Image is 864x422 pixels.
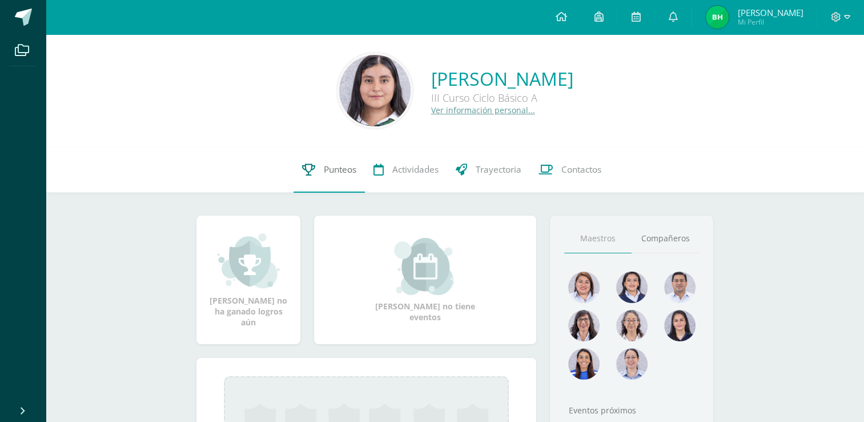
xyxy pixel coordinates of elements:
img: 6bc5668d4199ea03c0854e21131151f7.png [664,310,696,341]
a: Maestros [564,224,632,253]
a: Trayectoria [447,147,530,193]
img: 38f1825733c6dbe04eae57747697107f.png [616,272,648,303]
span: Trayectoria [476,164,521,176]
a: [PERSON_NAME] [431,66,573,91]
img: 2d6d27342f92958193c038c70bd392c6.png [616,348,648,380]
img: 9a0812c6f881ddad7942b4244ed4a083.png [664,272,696,303]
img: 915cdc7588786fd8223dd02568f7fda0.png [568,272,600,303]
div: III Curso Ciclo Básico A [431,91,573,105]
div: Eventos próximos [564,405,699,416]
img: 11d28117d88af92a20ca6982d314e942.png [339,55,411,126]
div: [PERSON_NAME] no ha ganado logros aún [208,232,289,328]
img: 0e5799bef7dad198813e0c5f14ac62f9.png [616,310,648,341]
span: Mi Perfil [737,17,803,27]
img: 7e8f4bfdf5fac32941a4a2fa2799f9b6.png [706,6,729,29]
img: achievement_small.png [218,232,280,289]
span: Punteos [324,164,356,176]
a: Compañeros [632,224,699,253]
span: Contactos [561,164,601,176]
img: e4c60777b6b4805822e873edbf202705.png [568,310,600,341]
a: Punteos [294,147,365,193]
span: Actividades [392,164,439,176]
img: event_small.png [394,238,456,295]
a: Ver información personal... [431,105,535,116]
img: a5c04a697988ad129bdf05b8f922df21.png [568,348,600,380]
span: [PERSON_NAME] [737,7,803,18]
a: Actividades [365,147,447,193]
div: [PERSON_NAME] no tiene eventos [368,238,483,323]
a: Contactos [530,147,610,193]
